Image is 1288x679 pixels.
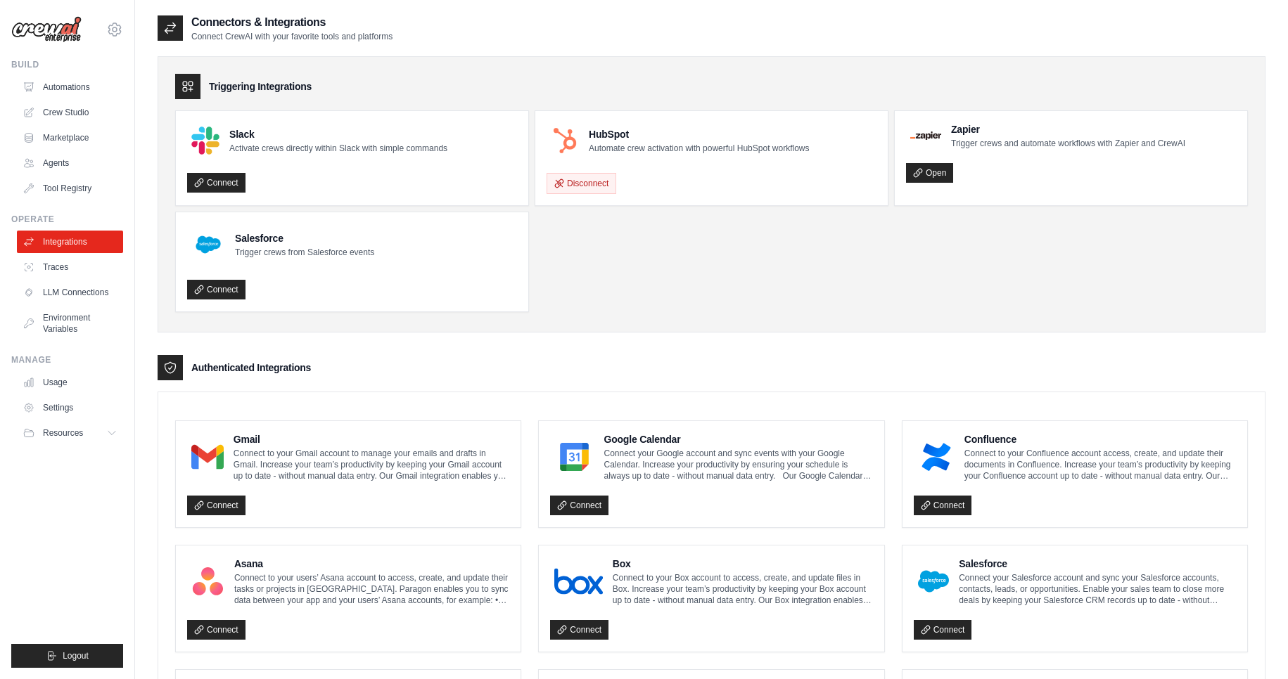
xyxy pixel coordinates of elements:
[914,496,972,515] a: Connect
[11,59,123,70] div: Build
[613,572,873,606] p: Connect to your Box account to access, create, and update files in Box. Increase your team’s prod...
[17,371,123,394] a: Usage
[17,256,123,278] a: Traces
[187,496,246,515] a: Connect
[187,620,246,640] a: Connect
[550,620,608,640] a: Connect
[209,79,312,93] h3: Triggering Integrations
[63,650,89,661] span: Logout
[951,122,1185,136] h4: Zapier
[914,620,972,640] a: Connect
[234,572,509,606] p: Connect to your users’ Asana account to access, create, and update their tasks or projects in [GE...
[191,361,311,375] h3: Authenticated Integrations
[235,247,374,258] p: Trigger crews from Salesforce events
[918,443,955,471] img: Confluence Logo
[951,138,1185,149] p: Trigger crews and automate workflows with Zapier and CrewAI
[191,31,393,42] p: Connect CrewAI with your favorite tools and platforms
[235,231,374,245] h4: Salesforce
[229,143,447,154] p: Activate crews directly within Slack with simple commands
[17,396,123,419] a: Settings
[17,76,123,98] a: Automations
[191,127,219,155] img: Slack Logo
[191,443,224,471] img: Gmail Logo
[17,101,123,124] a: Crew Studio
[964,448,1236,481] p: Connect to your Confluence account access, create, and update their documents in Confluence. Incr...
[234,557,509,571] h4: Asana
[604,432,873,446] h4: Google Calendar
[1218,612,1288,679] iframe: Chat Widget
[554,567,603,595] img: Box Logo
[613,557,873,571] h4: Box
[11,214,123,225] div: Operate
[191,14,393,31] h2: Connectors & Integrations
[17,306,123,340] a: Environment Variables
[589,127,809,141] h4: HubSpot
[547,173,616,194] button: Disconnect
[17,231,123,253] a: Integrations
[234,448,509,481] p: Connect to your Gmail account to manage your emails and drafts in Gmail. Increase your team’s pro...
[550,496,608,515] a: Connect
[959,557,1236,571] h4: Salesforce
[554,443,594,471] img: Google Calendar Logo
[11,354,123,366] div: Manage
[43,427,83,439] span: Resources
[17,422,123,444] button: Resources
[551,127,579,155] img: HubSpot Logo
[910,131,941,140] img: Zapier Logo
[191,228,225,261] img: Salesforce Logo
[17,152,123,174] a: Agents
[11,644,123,668] button: Logout
[959,572,1236,606] p: Connect your Salesforce account and sync your Salesforce accounts, contacts, leads, or opportunit...
[906,163,953,183] a: Open
[589,143,809,154] p: Automate crew activation with powerful HubSpot workflows
[604,448,873,481] p: Connect your Google account and sync events with your Google Calendar. Increase your productivity...
[187,173,246,193] a: Connect
[17,177,123,200] a: Tool Registry
[918,567,950,595] img: Salesforce Logo
[11,16,82,43] img: Logo
[17,127,123,149] a: Marketplace
[234,432,509,446] h4: Gmail
[964,432,1236,446] h4: Confluence
[191,567,224,595] img: Asana Logo
[229,127,447,141] h4: Slack
[17,281,123,304] a: LLM Connections
[187,280,246,299] a: Connect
